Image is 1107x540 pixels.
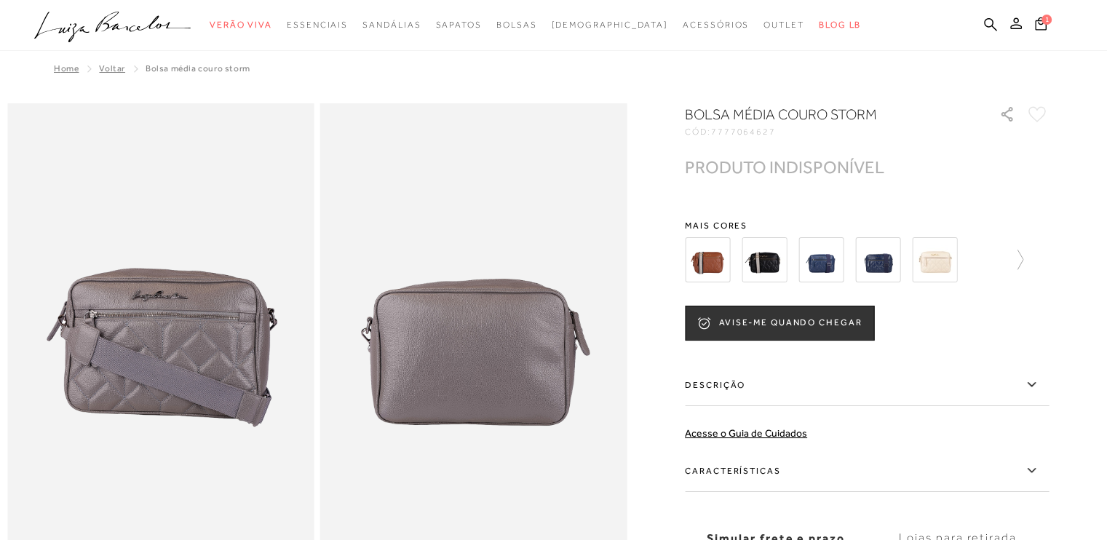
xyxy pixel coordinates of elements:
[496,20,537,30] span: Bolsas
[685,104,958,124] h1: BOLSA MÉDIA COURO STORM
[685,127,976,136] div: CÓD:
[551,12,668,39] a: noSubCategoriesText
[912,237,957,282] img: BOLSA MÉDIA COURO BEGE NATA
[287,20,348,30] span: Essenciais
[683,12,749,39] a: noSubCategoriesText
[551,20,668,30] span: [DEMOGRAPHIC_DATA]
[798,237,844,282] img: BOLSA MÉDIA COURO AZUL NAVAL
[210,12,272,39] a: noSubCategoriesText
[819,20,861,30] span: BLOG LB
[210,20,272,30] span: Verão Viva
[685,364,1049,406] label: Descrição
[763,20,804,30] span: Outlet
[685,427,807,439] a: Acesse o Guia de Cuidados
[685,450,1049,492] label: Características
[685,237,730,282] img: BOLSA MÉDIA ALÇA BICOLOR CARAMELO
[287,12,348,39] a: noSubCategoriesText
[683,20,749,30] span: Acessórios
[54,63,79,74] a: Home
[819,12,861,39] a: BLOG LB
[435,20,481,30] span: Sapatos
[1031,16,1051,36] button: 1
[742,237,787,282] img: Bolsa média alça bicolor preta
[711,127,776,137] span: 7777064627
[855,237,900,282] img: BOLSA MÉDIA COURO AZUL NAVAL
[362,20,421,30] span: Sandálias
[685,159,884,175] div: PRODUTO INDISPONÍVEL
[1041,15,1052,25] span: 1
[362,12,421,39] a: noSubCategoriesText
[685,221,1049,230] span: Mais cores
[685,306,874,341] button: AVISE-ME QUANDO CHEGAR
[496,12,537,39] a: noSubCategoriesText
[763,12,804,39] a: noSubCategoriesText
[146,63,250,74] span: BOLSA MÉDIA COURO STORM
[99,63,125,74] a: Voltar
[435,12,481,39] a: noSubCategoriesText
